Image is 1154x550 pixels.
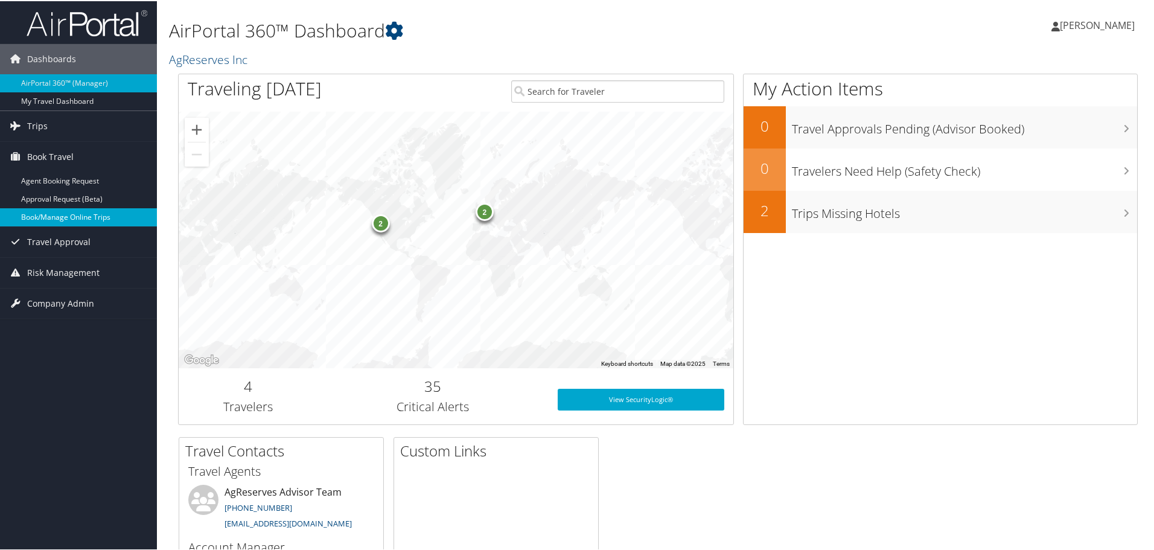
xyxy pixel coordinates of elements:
[744,190,1137,232] a: 2Trips Missing Hotels
[1051,6,1147,42] a: [PERSON_NAME]
[558,388,724,409] a: View SecurityLogic®
[1060,18,1135,31] span: [PERSON_NAME]
[511,79,724,101] input: Search for Traveler
[182,484,380,533] li: AgReserves Advisor Team
[188,397,308,414] h3: Travelers
[27,141,74,171] span: Book Travel
[182,351,222,367] img: Google
[27,287,94,318] span: Company Admin
[185,117,209,141] button: Zoom in
[185,141,209,165] button: Zoom out
[27,43,76,73] span: Dashboards
[225,517,352,528] a: [EMAIL_ADDRESS][DOMAIN_NAME]
[182,351,222,367] a: Open this area in Google Maps (opens a new window)
[744,75,1137,100] h1: My Action Items
[371,213,389,231] div: 2
[169,50,250,66] a: AgReserves Inc
[27,110,48,140] span: Trips
[27,226,91,256] span: Travel Approval
[327,397,540,414] h3: Critical Alerts
[327,375,540,395] h2: 35
[188,375,308,395] h2: 4
[27,8,147,36] img: airportal-logo.png
[744,199,786,220] h2: 2
[744,147,1137,190] a: 0Travelers Need Help (Safety Check)
[185,440,383,460] h2: Travel Contacts
[660,359,706,366] span: Map data ©2025
[400,440,598,460] h2: Custom Links
[744,105,1137,147] a: 0Travel Approvals Pending (Advisor Booked)
[601,359,653,367] button: Keyboard shortcuts
[225,501,292,512] a: [PHONE_NUMBER]
[744,115,786,135] h2: 0
[792,156,1137,179] h3: Travelers Need Help (Safety Check)
[27,257,100,287] span: Risk Management
[713,359,730,366] a: Terms (opens in new tab)
[188,75,322,100] h1: Traveling [DATE]
[792,114,1137,136] h3: Travel Approvals Pending (Advisor Booked)
[475,202,493,220] div: 2
[792,198,1137,221] h3: Trips Missing Hotels
[188,462,374,479] h3: Travel Agents
[744,157,786,177] h2: 0
[169,17,821,42] h1: AirPortal 360™ Dashboard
